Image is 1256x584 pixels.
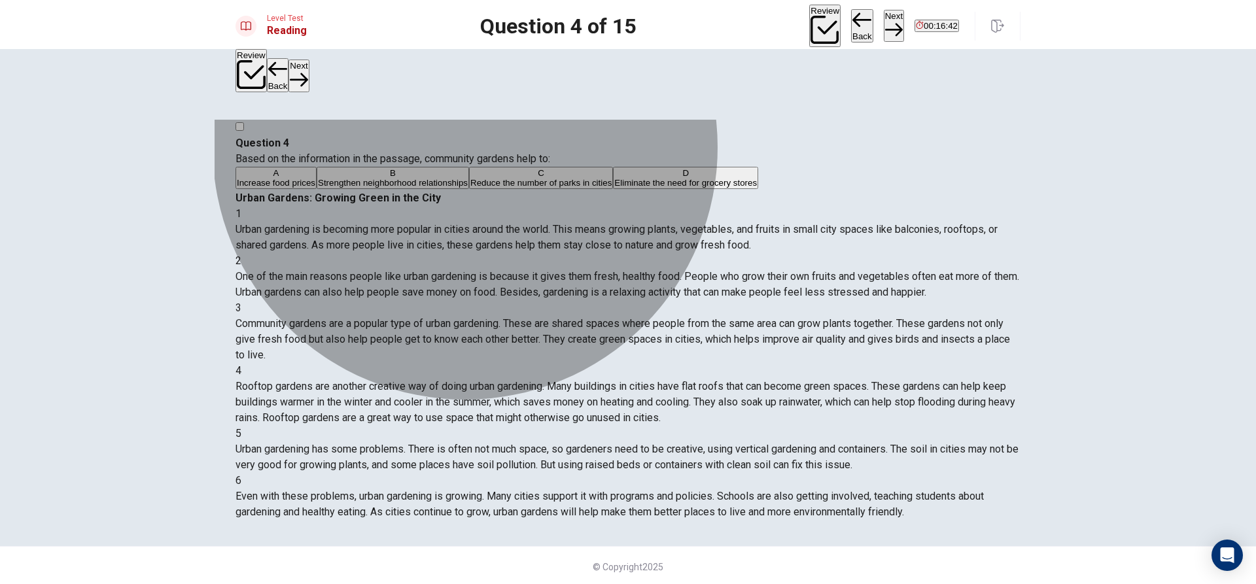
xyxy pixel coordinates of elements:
h1: Question 4 of 15 [480,18,636,34]
span: Based on the information in the passage, community gardens help to: [235,152,550,165]
span: Reduce the number of parks in cities [470,178,612,188]
div: 5 [235,426,1020,441]
span: 00:16:42 [924,21,958,31]
span: © Copyright 2025 [593,562,663,572]
span: One of the main reasons people like urban gardening is because it gives them fresh, healthy food.... [235,270,1019,298]
span: Urban gardening has some problems. There is often not much space, so gardeners need to be creativ... [235,443,1019,471]
div: C [470,168,612,178]
button: BStrengthen neighborhood relationships [317,167,469,189]
button: Next [288,60,309,92]
div: 1 [235,206,1020,222]
button: Review [235,49,267,92]
h4: Question 4 [235,135,1020,151]
h4: Urban Gardens: Growing Green in the City [235,190,1020,206]
div: D [614,168,757,178]
span: Community gardens are a popular type of urban gardening. These are shared spaces where people fro... [235,317,1010,361]
span: Eliminate the need for grocery stores [614,178,757,188]
span: Even with these problems, urban gardening is growing. Many cities support it with programs and po... [235,490,984,518]
h1: Reading [267,23,307,39]
button: AIncrease food prices [235,167,317,189]
span: Rooftop gardens are another creative way of doing urban gardening. Many buildings in cities have ... [235,380,1015,424]
button: Review [809,5,841,48]
button: CReduce the number of parks in cities [469,167,613,189]
span: Strengthen neighborhood relationships [318,178,468,188]
div: B [318,168,468,178]
span: Level Test [267,14,307,23]
button: DEliminate the need for grocery stores [613,167,758,189]
div: Open Intercom Messenger [1212,540,1243,571]
div: 3 [235,300,1020,316]
div: 4 [235,363,1020,379]
span: Urban gardening is becoming more popular in cities around the world. This means growing plants, v... [235,223,998,251]
div: A [237,168,315,178]
button: Back [267,58,289,92]
div: 2 [235,253,1020,269]
span: Increase food prices [237,178,315,188]
div: 6 [235,473,1020,489]
button: Back [851,9,873,43]
button: 00:16:42 [915,20,959,32]
button: Next [884,10,904,42]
